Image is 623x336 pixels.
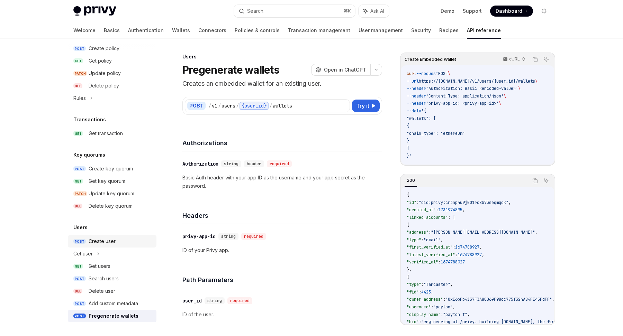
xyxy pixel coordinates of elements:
div: / [269,102,272,109]
span: curl [407,71,416,76]
span: POST [73,276,86,281]
div: / [208,102,211,109]
span: : [419,319,421,325]
span: , [441,237,443,243]
div: / [236,102,239,109]
div: wallets [273,102,292,109]
span: Dashboard [496,8,522,15]
div: Rules [73,94,86,102]
span: "verified_at" [407,259,438,265]
a: DELDelete key quorum [68,200,156,212]
span: Try it [356,102,369,110]
span: 1731974895 [438,207,462,213]
span: \ [504,93,506,99]
span: GET [73,179,83,184]
span: "[PERSON_NAME][EMAIL_ADDRESS][DOMAIN_NAME]" [431,230,535,235]
span: GET [73,264,83,269]
span: , [467,312,470,317]
span: --header [407,101,426,106]
span: : [419,289,421,295]
span: , [552,297,554,302]
div: POST [187,102,206,110]
span: \ [535,78,538,84]
span: Open in ChatGPT [324,66,366,73]
span: : [453,244,455,250]
span: header [247,161,261,167]
span: , [431,289,433,295]
span: "payton ↑" [443,312,467,317]
button: Ask AI [542,55,551,64]
span: "linked_accounts" [407,215,448,220]
span: --header [407,86,426,91]
span: 1674788927 [458,252,482,258]
span: --url [407,78,419,84]
button: Ask AI [359,5,389,17]
a: Transaction management [288,22,350,39]
span: string [221,234,236,239]
h4: Headers [182,211,382,220]
p: ID of the user. [182,310,382,319]
span: } [407,138,409,143]
span: "bio" [407,319,419,325]
p: ID of your Privy app. [182,246,382,254]
span: : [416,200,419,205]
span: 1674788927 [441,259,465,265]
button: Ask AI [542,176,551,185]
button: Copy the contents from the code block [531,55,540,64]
a: POSTPregenerate wallets [68,310,156,322]
span: , [508,200,511,205]
a: PATCHUpdate policy [68,67,156,80]
a: Welcome [73,22,96,39]
span: GET [73,131,83,136]
div: Get key quorum [89,177,125,185]
span: ⌘ K [344,8,351,14]
span: "wallets": [ [407,116,436,121]
a: Dashboard [490,6,533,17]
div: Update key quorum [89,189,134,198]
span: : [441,312,443,317]
h5: Key quorums [73,151,105,159]
h4: Authorizations [182,138,382,148]
div: Delete user [89,287,115,295]
span: : [421,237,424,243]
a: Security [411,22,431,39]
div: 200 [405,176,417,185]
div: Get user [73,250,93,258]
a: Wallets [172,22,190,39]
p: cURL [509,56,520,62]
a: Policies & controls [235,22,280,39]
span: : [436,207,438,213]
span: POST [73,314,86,319]
span: : [421,282,424,287]
button: Try it [352,100,380,112]
span: : [431,304,433,310]
span: "chain_type": "ethereum" [407,131,465,136]
div: Create key quorum [89,165,133,173]
span: }' [407,153,412,159]
a: GETGet users [68,260,156,272]
span: "did:privy:cm3np4u9j001rc8b73seqmqqk" [419,200,508,205]
span: , [462,207,465,213]
span: "owner_address" [407,297,443,302]
span: , [453,304,455,310]
span: : [ [448,215,455,220]
span: , [479,244,482,250]
span: \ [499,101,501,106]
span: https://[DOMAIN_NAME]/v1/users/{user_id}/wallets [419,78,535,84]
span: DEL [73,289,82,294]
a: Basics [104,22,120,39]
span: DEL [73,204,82,209]
span: --request [416,71,438,76]
span: PATCH [73,71,87,76]
p: Basic Auth header with your app ID as the username and your app secret as the password. [182,174,382,190]
span: Ask AI [370,8,384,15]
span: "payton" [433,304,453,310]
span: "first_verified_at" [407,244,453,250]
a: Authentication [128,22,164,39]
a: POSTSearch users [68,272,156,285]
span: --data [407,108,421,114]
a: GETGet key quorum [68,175,156,187]
span: { [407,192,409,198]
div: required [267,160,292,167]
div: Delete policy [89,82,119,90]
